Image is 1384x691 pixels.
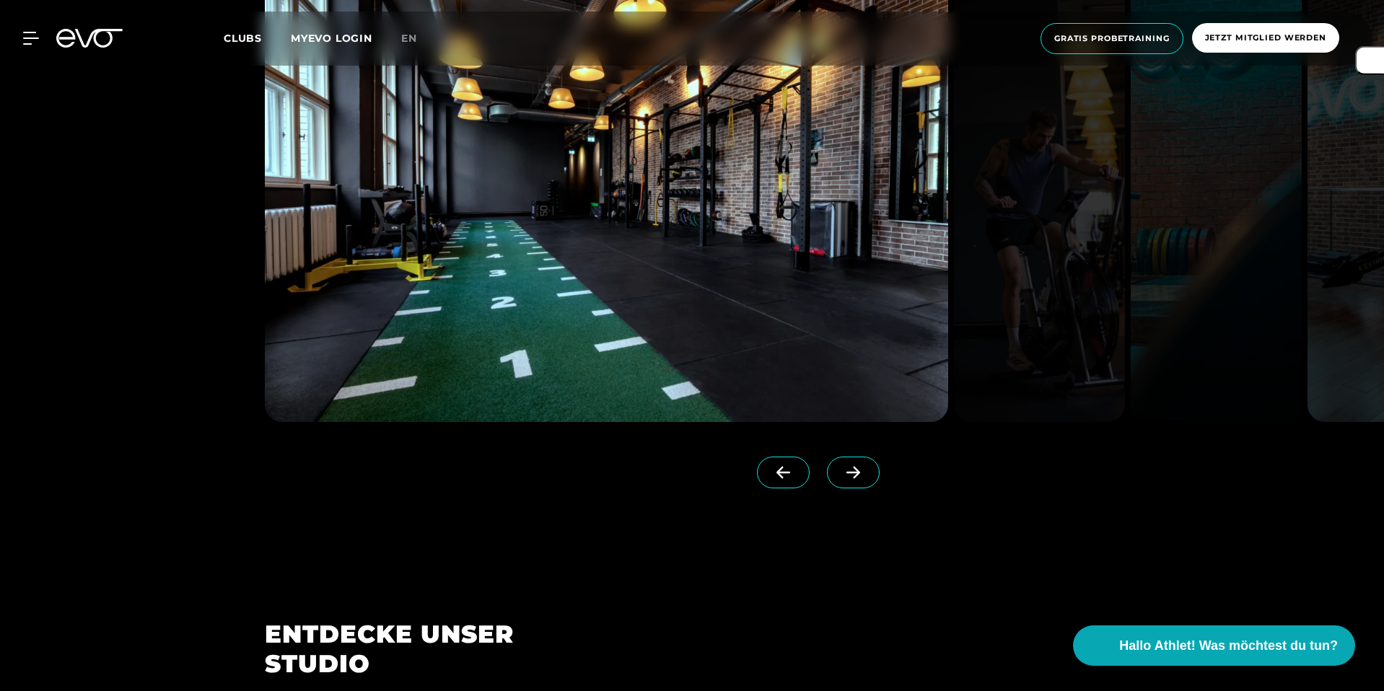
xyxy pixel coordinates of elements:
[1119,636,1338,656] span: Hallo Athlet! Was möchtest du tun?
[1073,625,1355,666] button: Hallo Athlet! Was möchtest du tun?
[291,32,372,45] a: MYEVO LOGIN
[265,620,522,679] h2: ENTDECKE UNSER STUDIO
[1205,32,1326,44] span: Jetzt Mitglied werden
[224,32,262,45] span: Clubs
[224,31,291,45] a: Clubs
[1054,32,1170,45] span: Gratis Probetraining
[401,32,417,45] span: en
[1188,23,1344,54] a: Jetzt Mitglied werden
[401,30,434,47] a: en
[1036,23,1188,54] a: Gratis Probetraining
